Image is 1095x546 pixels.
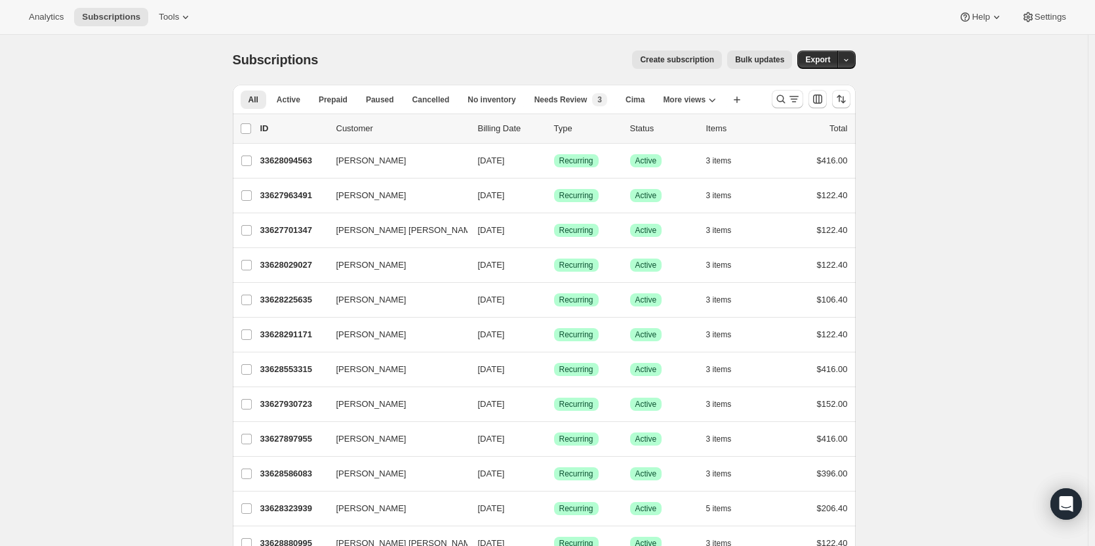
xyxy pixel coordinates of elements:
[706,190,732,201] span: 3 items
[328,185,460,206] button: [PERSON_NAME]
[706,152,746,170] button: 3 items
[29,12,64,22] span: Analytics
[328,498,460,519] button: [PERSON_NAME]
[478,122,544,135] p: Billing Date
[260,186,848,205] div: 33627963491[PERSON_NAME][DATE]SuccessRecurringSuccessActive3 items$122.40
[706,291,746,309] button: 3 items
[706,329,732,340] span: 3 items
[260,432,326,446] p: 33627897955
[412,94,450,105] span: Cancelled
[260,154,326,167] p: 33628094563
[559,190,593,201] span: Recurring
[74,8,148,26] button: Subscriptions
[972,12,989,22] span: Help
[21,8,71,26] button: Analytics
[478,434,505,444] span: [DATE]
[478,469,505,478] span: [DATE]
[772,90,803,108] button: Search and filter results
[626,94,645,105] span: Cima
[478,190,505,200] span: [DATE]
[151,8,200,26] button: Tools
[328,289,460,310] button: [PERSON_NAME]
[817,399,848,409] span: $152.00
[336,154,407,167] span: [PERSON_NAME]
[260,395,848,413] div: 33627930723[PERSON_NAME][DATE]SuccessRecurringSuccessActive3 items$152.00
[559,156,593,166] span: Recurring
[632,51,722,69] button: Create subscription
[468,94,515,105] span: No inventory
[817,260,848,270] span: $122.40
[260,224,326,237] p: 33627701347
[478,295,505,304] span: [DATE]
[706,469,732,479] span: 3 items
[328,324,460,345] button: [PERSON_NAME]
[706,260,732,270] span: 3 items
[260,398,326,411] p: 33627930723
[706,503,732,514] span: 5 items
[635,364,657,375] span: Active
[559,469,593,479] span: Recurring
[706,399,732,409] span: 3 items
[663,94,706,105] span: More views
[478,503,505,513] span: [DATE]
[706,364,732,375] span: 3 items
[336,432,407,446] span: [PERSON_NAME]
[797,51,838,69] button: Export
[478,225,505,235] span: [DATE]
[817,190,848,200] span: $122.40
[706,256,746,274] button: 3 items
[328,429,460,450] button: [PERSON_NAME]
[655,91,724,109] button: More views
[817,434,848,444] span: $416.00
[706,295,732,305] span: 3 items
[260,325,848,344] div: 33628291171[PERSON_NAME][DATE]SuccessRecurringSuccessActive3 items$122.40
[635,260,657,270] span: Active
[640,54,714,65] span: Create subscription
[366,94,394,105] span: Paused
[260,291,848,309] div: 33628225635[PERSON_NAME][DATE]SuccessRecurringSuccessActive3 items$106.40
[817,469,848,478] span: $396.00
[336,363,407,376] span: [PERSON_NAME]
[727,51,792,69] button: Bulk updates
[706,395,746,413] button: 3 items
[559,434,593,444] span: Recurring
[260,360,848,379] div: 33628553315[PERSON_NAME][DATE]SuccessRecurringSuccessActive3 items$416.00
[260,328,326,341] p: 33628291171
[82,12,140,22] span: Subscriptions
[805,54,830,65] span: Export
[260,256,848,274] div: 33628029027[PERSON_NAME][DATE]SuccessRecurringSuccessActive3 items$122.40
[478,364,505,374] span: [DATE]
[260,430,848,448] div: 33627897955[PERSON_NAME][DATE]SuccessRecurringSuccessActive3 items$416.00
[336,189,407,202] span: [PERSON_NAME]
[559,364,593,375] span: Recurring
[706,225,732,236] span: 3 items
[817,156,848,165] span: $416.00
[635,225,657,236] span: Active
[478,329,505,339] span: [DATE]
[635,190,657,201] span: Active
[336,259,407,272] span: [PERSON_NAME]
[706,360,746,379] button: 3 items
[706,465,746,483] button: 3 items
[233,52,319,67] span: Subscriptions
[635,295,657,305] span: Active
[260,363,326,376] p: 33628553315
[319,94,348,105] span: Prepaid
[260,152,848,170] div: 33628094563[PERSON_NAME][DATE]SuccessRecurringSuccessActive3 items$416.00
[554,122,620,135] div: Type
[817,329,848,339] span: $122.40
[478,399,505,409] span: [DATE]
[630,122,696,135] p: Status
[727,91,747,109] button: Create new view
[635,434,657,444] span: Active
[478,156,505,165] span: [DATE]
[328,220,460,241] button: [PERSON_NAME] [PERSON_NAME]
[635,156,657,166] span: Active
[260,465,848,483] div: 33628586083[PERSON_NAME][DATE]SuccessRecurringSuccessActive3 items$396.00
[336,398,407,411] span: [PERSON_NAME]
[336,293,407,306] span: [PERSON_NAME]
[706,499,746,518] button: 5 items
[817,503,848,513] span: $206.40
[336,502,407,515] span: [PERSON_NAME]
[706,325,746,344] button: 3 items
